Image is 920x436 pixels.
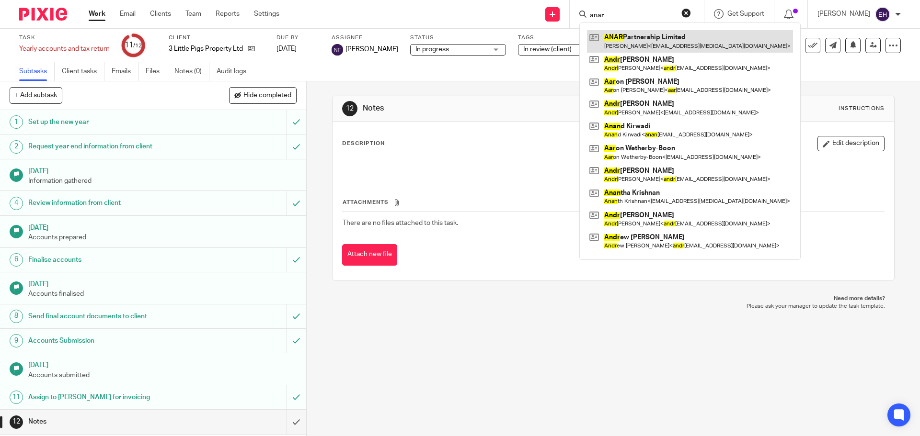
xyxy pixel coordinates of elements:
[89,9,105,19] a: Work
[875,7,890,22] img: svg%3E
[28,414,194,429] h1: Notes
[28,253,194,267] h1: Finalise accounts
[681,8,691,18] button: Clear
[10,140,23,154] div: 2
[28,277,297,289] h1: [DATE]
[342,295,885,302] p: Need more details?
[10,87,62,103] button: + Add subtask
[120,9,136,19] a: Email
[19,44,110,54] div: Yearly accounts and tax return
[343,220,458,226] span: There are no files attached to this task.
[342,140,385,147] p: Description
[332,44,343,56] img: svg%3E
[839,105,885,112] div: Instructions
[112,62,138,81] a: Emails
[243,92,291,100] span: Hide completed
[332,34,398,42] label: Assignee
[217,62,253,81] a: Audit logs
[19,62,55,81] a: Subtasks
[229,87,297,103] button: Hide completed
[28,221,297,233] h1: [DATE]
[28,233,297,242] p: Accounts prepared
[146,62,167,81] a: Files
[28,139,194,154] h1: Request year end information from client
[345,45,398,54] span: [PERSON_NAME]
[10,197,23,210] div: 4
[28,196,194,210] h1: Review information from client
[254,9,279,19] a: Settings
[10,253,23,267] div: 6
[169,34,264,42] label: Client
[276,45,297,52] span: [DATE]
[276,34,320,42] label: Due by
[10,415,23,429] div: 12
[523,46,572,53] span: In review (client)
[216,9,240,19] a: Reports
[817,136,885,151] button: Edit description
[10,334,23,347] div: 9
[410,34,506,42] label: Status
[817,9,870,19] p: [PERSON_NAME]
[19,34,110,42] label: Task
[363,103,634,113] h1: Notes
[28,334,194,348] h1: Accounts Submission
[10,310,23,323] div: 8
[415,46,449,53] span: In progress
[28,164,297,176] h1: [DATE]
[28,115,194,129] h1: Set up the new year
[10,391,23,404] div: 11
[28,176,297,186] p: Information gathered
[589,11,675,20] input: Search
[174,62,209,81] a: Notes (0)
[19,8,67,21] img: Pixie
[342,244,397,266] button: Attach new file
[28,358,297,370] h1: [DATE]
[28,370,297,380] p: Accounts submitted
[62,62,104,81] a: Client tasks
[169,44,243,54] p: 3 Little Pigs Property Ltd
[28,289,297,299] p: Accounts finalised
[727,11,764,17] span: Get Support
[342,101,357,116] div: 12
[342,302,885,310] p: Please ask your manager to update the task template.
[28,309,194,324] h1: Send final account documents to client
[185,9,201,19] a: Team
[518,34,614,42] label: Tags
[133,43,142,48] small: /12
[125,40,142,51] div: 11
[150,9,171,19] a: Clients
[343,200,389,205] span: Attachments
[28,390,194,404] h1: Assign to [PERSON_NAME] for invoicing
[10,115,23,129] div: 1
